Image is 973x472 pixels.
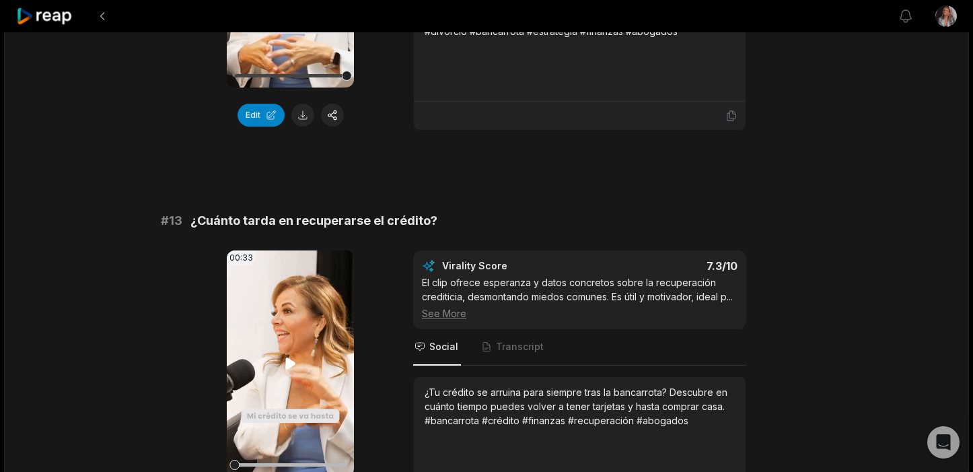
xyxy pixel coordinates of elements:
[429,340,458,353] span: Social
[190,211,437,230] span: ¿Cuánto tarda en recuperarse el crédito?
[442,259,587,273] div: Virality Score
[496,340,544,353] span: Transcript
[593,259,738,273] div: 7.3 /10
[425,385,735,428] div: ¿Tu crédito se arruina para siempre tras la bancarrota? Descubre en cuánto tiempo puedes volver a...
[161,211,182,230] span: # 13
[238,104,285,127] button: Edit
[422,275,737,321] div: El clip ofrece esperanza y datos concretos sobre la recuperación crediticia, desmontando miedos c...
[927,426,960,459] div: Open Intercom Messenger
[413,329,746,366] nav: Tabs
[422,306,737,321] div: See More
